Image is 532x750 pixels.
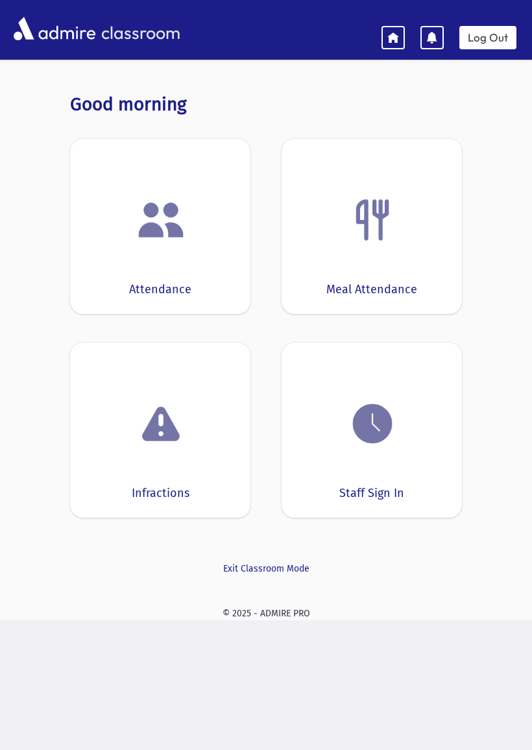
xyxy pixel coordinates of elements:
img: clock.png [348,399,397,448]
div: Attendance [129,281,191,298]
a: Log Out [459,26,516,49]
div: Infractions [132,485,189,502]
img: AdmirePro [10,14,99,43]
h3: Good morning [70,93,462,115]
div: Staff Sign In [339,485,404,502]
img: users.png [136,195,186,245]
img: exclamation.png [136,402,186,451]
a: Exit Classroom Mode [70,562,462,575]
div: Meal Attendance [326,281,417,298]
img: Fork.png [348,195,397,245]
span: classroom [99,12,180,46]
div: © 2025 - ADMIRE PRO [10,607,522,620]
